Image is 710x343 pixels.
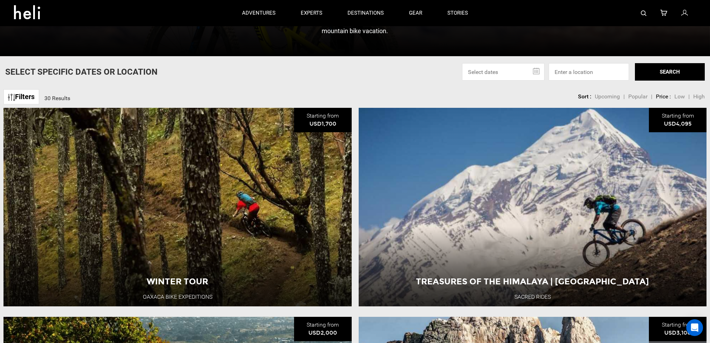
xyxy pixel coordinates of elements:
a: Filters [3,89,39,104]
button: SEARCH [635,63,705,81]
span: Upcoming [595,93,620,100]
img: btn-icon.svg [8,94,15,101]
span: Low [674,93,685,100]
span: High [693,93,705,100]
img: search-bar-icon.svg [641,10,646,16]
p: experts [301,9,322,17]
li: Price : [656,93,671,101]
p: Select Specific Dates Or Location [5,66,158,78]
p: Bike tours from around the globe, whether you are looking for a multi stage road ride or [GEOGRAP... [88,17,622,35]
li: | [688,93,690,101]
span: 30 Results [44,95,70,102]
p: adventures [242,9,276,17]
p: destinations [347,9,384,17]
li: | [623,93,625,101]
input: Select dates [462,63,544,81]
input: Enter a location [549,63,629,81]
li: | [651,93,652,101]
div: Open Intercom Messenger [686,319,703,336]
li: Sort : [578,93,591,101]
span: Popular [628,93,647,100]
